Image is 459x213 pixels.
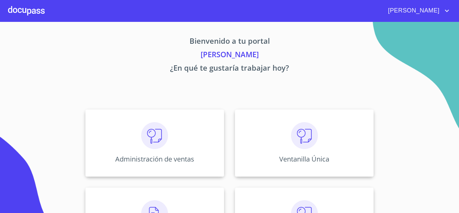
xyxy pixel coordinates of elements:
p: Administración de ventas [115,154,194,164]
img: consulta.png [141,122,168,149]
span: [PERSON_NAME] [383,5,443,16]
p: [PERSON_NAME] [23,49,436,62]
button: account of current user [383,5,451,16]
p: Bienvenido a tu portal [23,35,436,49]
img: consulta.png [291,122,318,149]
p: ¿En qué te gustaría trabajar hoy? [23,62,436,76]
p: Ventanilla Única [279,154,329,164]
